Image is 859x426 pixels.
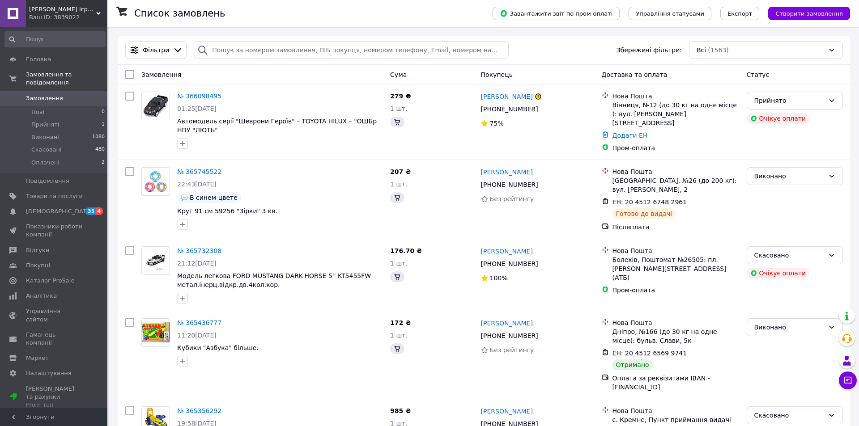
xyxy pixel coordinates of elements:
span: Показники роботи компанії [26,223,83,239]
span: Без рейтингу [490,346,534,354]
span: Автомодель серії "Шеврони Героїв" – TOYOTA HILUX – "ОШБр НПУ "ЛЮТЬ" [177,118,377,134]
div: Очікує оплати [747,268,810,278]
div: Пром-оплата [612,286,740,295]
a: № 365436777 [177,319,221,326]
span: Управління статусами [636,10,704,17]
span: Гаманець компанії [26,331,83,347]
span: Доставка та оплата [602,71,668,78]
a: Кубики "Азбука" більше. [177,344,259,351]
a: Модель легкова FORD MUSTANG DARK-HORSE 5'' KT5455FW метал.інерц.відкр.дв.4кол.кор. [177,272,371,288]
div: Післяплата [612,223,740,232]
a: Створити замовлення [759,9,850,17]
button: Чат з покупцем [839,371,857,389]
div: [PHONE_NUMBER] [479,178,540,191]
div: [GEOGRAPHIC_DATA], №26 (до 200 кг): вул. [PERSON_NAME], 2 [612,176,740,194]
span: (1563) [708,46,729,54]
a: [PERSON_NAME] [481,168,533,177]
input: Пошук [4,31,106,47]
img: :speech_balloon: [181,194,188,201]
a: [PERSON_NAME] [481,247,533,256]
div: Нова Пошта [612,246,740,255]
span: [PERSON_NAME] та рахунки [26,385,83,409]
div: Виконано [754,171,825,181]
span: 1 шт. [390,260,408,267]
a: Фото товару [141,246,170,275]
span: Маркет [26,354,49,362]
img: Фото товару [142,92,170,120]
a: № 366098495 [177,93,221,100]
span: 1 шт. [390,332,408,339]
span: Без рейтингу [490,195,534,202]
div: Болехів, Поштомат №26505: пл. [PERSON_NAME][STREET_ADDRESS] (АТБ) [612,255,740,282]
span: Прийняті [31,121,59,129]
span: Покупець [481,71,513,78]
div: Prom топ [26,401,83,409]
div: [PHONE_NUMBER] [479,103,540,115]
button: Створити замовлення [768,7,850,20]
a: Круг 91 см 59256 "Зірки" 3 кв. [177,207,277,215]
span: 1 [102,121,105,129]
a: Фото товару [141,167,170,196]
a: № 365745522 [177,168,221,175]
span: Замовлення [26,94,63,102]
span: 1080 [92,133,105,141]
button: Завантажити звіт по пром-оплаті [493,7,620,20]
input: Пошук за номером замовлення, ПІБ покупця, номером телефону, Email, номером накладної [194,41,509,59]
span: Оплачені [31,159,60,167]
div: Скасовано [754,410,825,420]
a: [PERSON_NAME] [481,92,533,101]
a: [PERSON_NAME] [481,407,533,416]
div: Нова Пошта [612,167,740,176]
span: 985 ₴ [390,407,411,414]
span: Каталог ProSale [26,277,74,285]
span: Покупці [26,262,50,270]
span: Створити замовлення [775,10,843,17]
span: Завантажити звіт по пром-оплаті [500,9,612,17]
div: Дніпро, №166 (до 30 кг на одне місце): бульв. Слави, 5к [612,327,740,345]
div: Виконано [754,322,825,332]
span: 176.70 ₴ [390,247,422,254]
a: № 365732308 [177,247,221,254]
span: 21:12[DATE] [177,260,217,267]
div: Нова Пошта [612,318,740,327]
img: Фото товару [142,247,170,274]
a: [PERSON_NAME] [481,319,533,328]
span: 279 ₴ [390,93,411,100]
span: Управління сайтом [26,307,83,323]
span: Статус [747,71,770,78]
div: Вінниця, №12 (до 30 кг на одне місце ): вул. [PERSON_NAME][STREET_ADDRESS] [612,101,740,127]
div: [PHONE_NUMBER] [479,329,540,342]
span: 2 [102,159,105,167]
span: ЕН: 20 4512 6569 9741 [612,350,687,357]
span: Аналітика [26,292,57,300]
span: Замовлення [141,71,181,78]
img: Фото товару [142,168,170,195]
div: Ваш ID: 3839022 [29,13,107,21]
span: Головна [26,55,51,63]
div: Нова Пошта [612,406,740,415]
span: Cума [390,71,407,78]
span: Відгуки [26,246,49,254]
span: 75% [490,120,504,127]
img: Фото товару [142,319,170,346]
a: Фото товару [141,318,170,347]
span: Нові [31,108,44,116]
span: Експорт [727,10,753,17]
span: Товари та послуги [26,192,83,200]
div: Прийнято [754,96,825,105]
span: 1 шт. [390,105,408,112]
div: Отримано [612,359,653,370]
span: 35 [85,207,96,215]
div: Скасовано [754,250,825,260]
span: 172 ₴ [390,319,411,326]
span: 1 шт. [390,181,408,188]
span: Виконані [31,133,59,141]
button: Управління статусами [629,7,711,20]
span: ЕН: 20 4512 6748 2961 [612,198,687,206]
span: Налаштування [26,369,72,377]
div: Нова Пошта [612,92,740,101]
span: [DEMOGRAPHIC_DATA] [26,207,92,215]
